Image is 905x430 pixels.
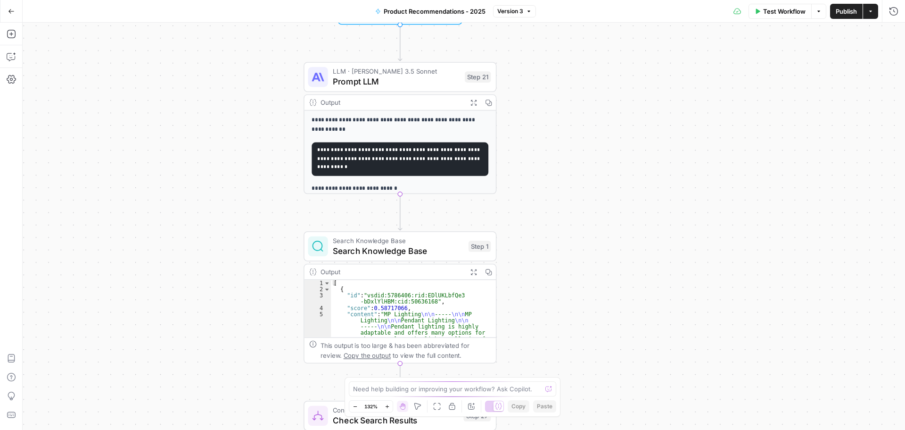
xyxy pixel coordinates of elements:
[497,7,523,16] span: Version 3
[333,67,460,76] span: LLM · [PERSON_NAME] 3.5 Sonnet
[333,405,459,415] span: Condition
[836,7,857,16] span: Publish
[511,402,526,411] span: Copy
[333,75,460,87] span: Prompt LLM
[465,71,491,83] div: Step 21
[463,410,491,422] div: Step 27
[321,267,462,277] div: Output
[469,241,491,252] div: Step 1
[370,4,491,19] button: Product Recommendations - 2025
[398,194,402,230] g: Edge from step_21 to step_1
[364,403,378,410] span: 132%
[830,4,863,19] button: Publish
[304,293,331,305] div: 3
[749,4,811,19] button: Test Workflow
[333,245,463,257] span: Search Knowledge Base
[537,402,552,411] span: Paste
[304,280,331,286] div: 1
[333,414,459,426] span: Check Search Results
[323,286,330,292] span: Toggle code folding, rows 2 through 22
[321,98,462,108] div: Output
[398,25,402,61] g: Edge from start to step_21
[304,286,331,292] div: 2
[333,236,463,246] span: Search Knowledge Base
[321,340,491,360] div: This output is too large & has been abbreviated for review. to view the full content.
[533,400,556,413] button: Paste
[384,7,485,16] span: Product Recommendations - 2025
[304,231,496,363] div: Search Knowledge BaseSearch Knowledge BaseStep 1Output[ { "id":"vsdid:5786406:rid:EDlUKLbfQe3 -bD...
[323,280,330,286] span: Toggle code folding, rows 1 through 70
[508,400,529,413] button: Copy
[344,352,391,359] span: Copy the output
[304,305,331,311] div: 4
[763,7,806,16] span: Test Workflow
[493,5,536,17] button: Version 3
